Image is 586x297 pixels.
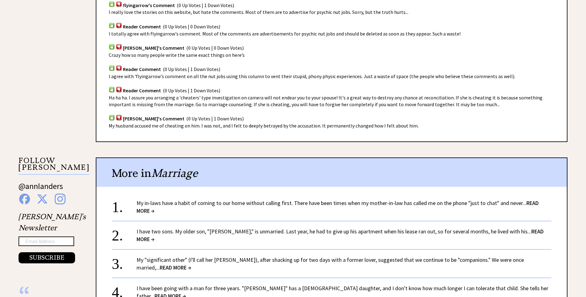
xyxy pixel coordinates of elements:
[19,236,74,246] input: Email Address
[123,88,161,94] span: Reader Comment
[116,115,122,120] img: votdown.png
[96,158,567,187] div: More in
[109,9,408,15] span: I really love the stories on this website, but hate the comments. Most of them are to advertise f...
[109,52,245,58] span: Crazy how so many people write the same exact things on here’s
[137,256,524,271] a: My "significant other" (I'll call her [PERSON_NAME]), after shacking up for two days with a forme...
[109,44,115,50] img: votup.png
[19,252,75,263] button: SUBSCRIBE
[116,23,122,28] img: votdown.png
[123,23,161,30] span: Reader Comment
[109,1,115,7] img: votup.png
[109,23,115,28] img: votup.png
[19,211,86,264] div: [PERSON_NAME]'s Newsletter
[123,66,161,72] span: Reader Comment
[19,157,89,175] p: FOLLOW [PERSON_NAME]
[123,2,175,8] span: flyingarrow's Comment
[112,228,137,239] div: 2.
[112,199,137,211] div: 1.
[116,1,122,7] img: votdown.png
[109,123,419,129] span: My husband accused me of cheating on him. I was not, and I felt to deeply betrayed by the accusat...
[163,88,220,94] span: (0 Up Votes | 1 Down Votes)
[177,2,234,8] span: (0 Up Votes | 1 Down Votes)
[163,23,220,30] span: (0 Up Votes | 0 Down Votes)
[160,264,191,271] span: READ MORE →
[123,45,184,51] span: [PERSON_NAME]'s Comment
[37,194,48,204] img: x%20blue.png
[116,44,122,50] img: votdown.png
[19,181,63,197] a: @annlanders
[186,116,244,122] span: (0 Up Votes | 1 Down Votes)
[137,199,539,214] a: My in-laws have a habit of coming to our home without calling first. There have been times when m...
[137,199,539,214] span: READ MORE →
[55,194,65,204] img: instagram%20blue.png
[109,73,515,79] span: I agree with 'flyingarrow's comment on all the nut jobs using this column to vent their stupid, p...
[123,116,184,122] span: [PERSON_NAME]'s Comment
[109,86,115,92] img: votup.png
[163,66,220,72] span: (0 Up Votes | 1 Down Votes)
[109,31,461,37] span: I totally agree with flyingarrow's comment. Most of the comments are advertisements for psychic n...
[112,284,137,296] div: 4.
[112,256,137,267] div: 3.
[19,194,30,204] img: facebook%20blue.png
[137,228,544,243] span: READ MORE →
[186,45,244,51] span: (0 Up Votes | 0 Down Votes)
[109,94,542,107] span: Ha ha ha. I assure you arranging a 'cheaters' type investigation on camera will not endear you to...
[109,115,115,120] img: votup.png
[151,166,198,180] span: Marriage
[109,65,115,71] img: votup.png
[116,65,122,71] img: votdown.png
[116,86,122,92] img: votdown.png
[137,228,544,243] a: I have two sons. My older son, "[PERSON_NAME]," is unmarried. Last year, he had to give up his ap...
